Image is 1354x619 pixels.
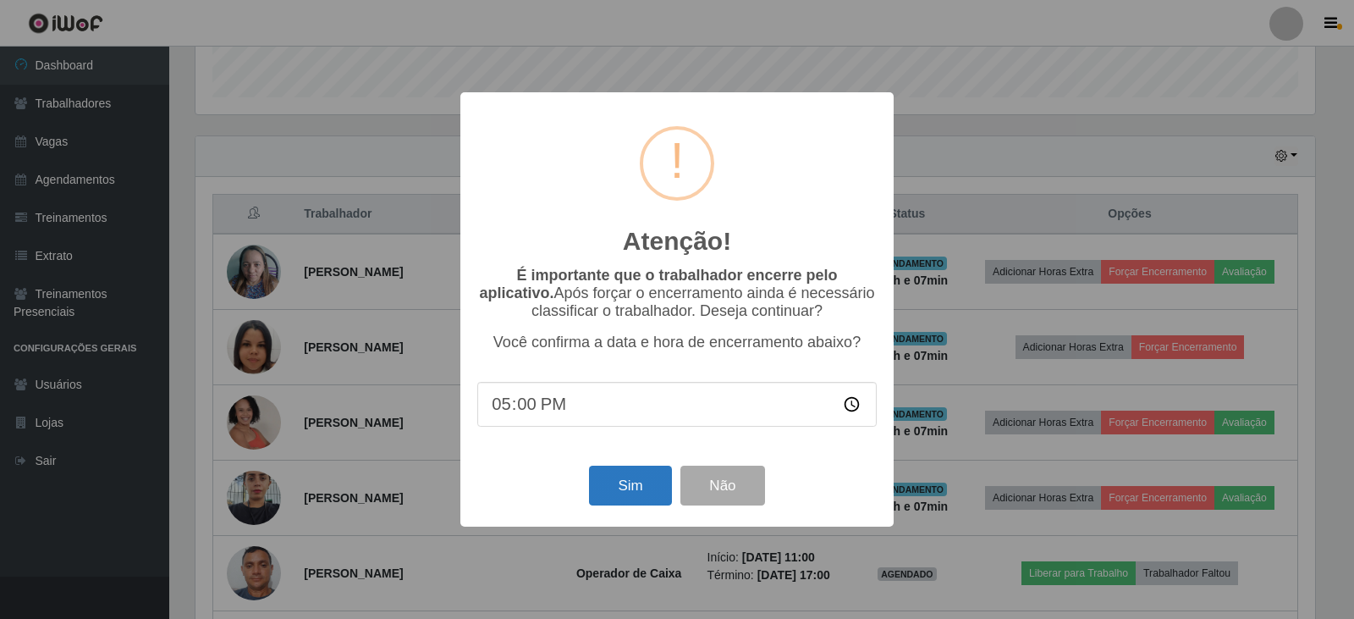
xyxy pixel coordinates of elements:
button: Sim [589,466,671,506]
b: É importante que o trabalhador encerre pelo aplicativo. [479,267,837,301]
p: Após forçar o encerramento ainda é necessário classificar o trabalhador. Deseja continuar? [477,267,877,320]
button: Não [680,466,764,506]
h2: Atenção! [623,226,731,257]
p: Você confirma a data e hora de encerramento abaixo? [477,334,877,351]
